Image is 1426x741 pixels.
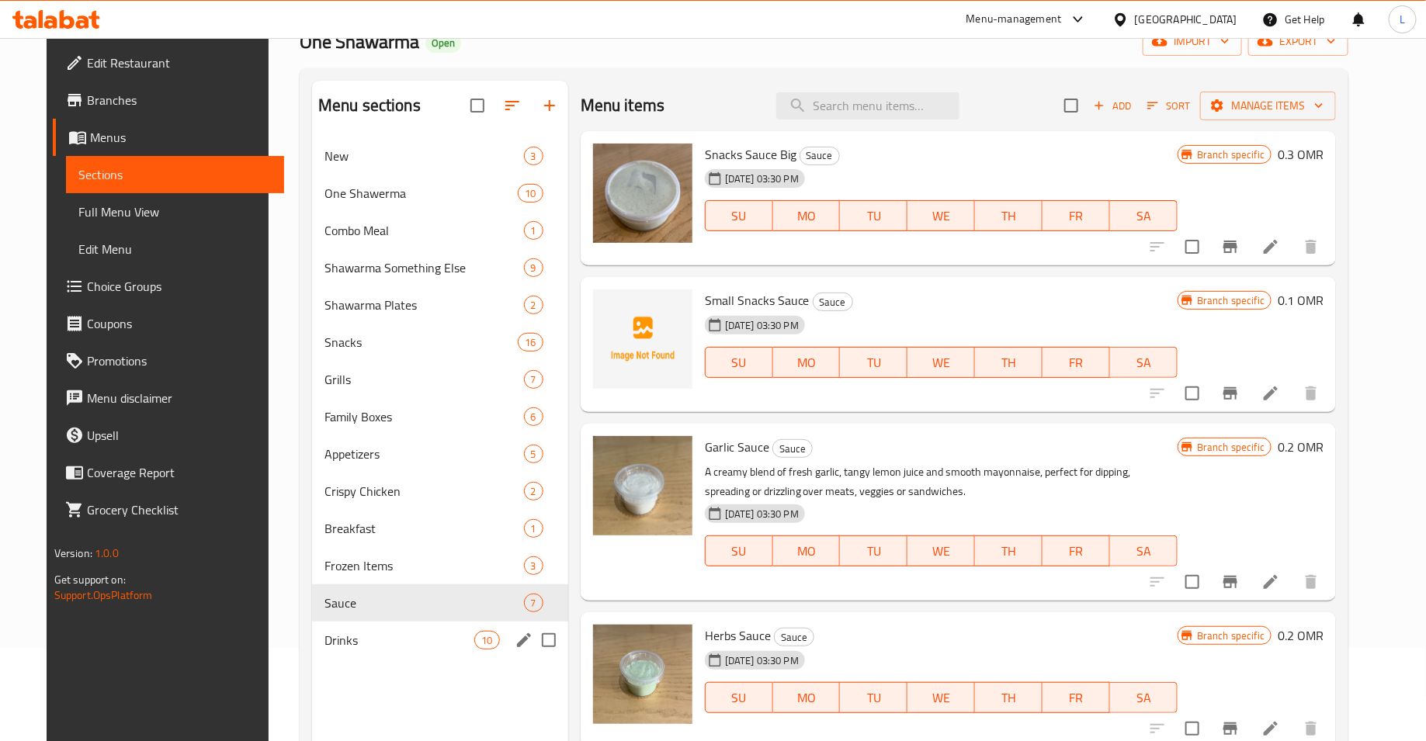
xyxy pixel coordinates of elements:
span: Grocery Checklist [87,500,272,519]
span: Frozen Items [324,556,524,575]
img: Herbs Sauce [593,625,692,724]
button: Add section [531,87,568,124]
button: TH [975,200,1043,231]
button: WE [907,200,975,231]
h6: 0.3 OMR [1278,144,1324,165]
button: FR [1043,347,1110,378]
span: TU [846,687,901,709]
div: [GEOGRAPHIC_DATA] [1135,11,1237,28]
img: Snacks Sauce Big [593,144,692,243]
span: Shawarma Something Else [324,258,524,277]
img: Garlic Sauce [593,436,692,535]
span: Add item [1088,94,1137,118]
button: SA [1110,200,1178,231]
span: MO [779,351,834,374]
span: Choice Groups [87,277,272,296]
button: SA [1110,535,1178,566]
span: Coverage Report [87,463,272,482]
span: Branch specific [1191,147,1271,162]
span: Edit Restaurant [87,54,272,72]
a: Full Menu View [66,193,285,230]
span: Edit Menu [78,240,272,258]
span: [DATE] 03:30 PM [719,653,805,668]
button: SA [1110,347,1178,378]
div: Frozen Items3 [312,547,568,584]
span: Sauce [800,147,839,164]
button: delete [1292,228,1330,265]
button: WE [907,682,975,713]
span: Select to update [1176,566,1209,598]
span: MO [779,540,834,563]
span: TU [846,351,901,374]
span: Select all sections [461,89,494,122]
div: Combo Meal1 [312,212,568,249]
span: Coupons [87,314,272,333]
span: SA [1116,205,1171,227]
input: search [776,92,959,119]
a: Sections [66,156,285,193]
span: Drinks [324,631,475,649]
button: Add [1088,94,1137,118]
button: SA [1110,682,1178,713]
span: Branch specific [1191,293,1271,308]
span: Snacks Sauce Big [705,143,796,166]
button: WE [907,535,975,566]
div: Crispy Chicken [324,482,524,500]
span: Get support on: [54,570,126,590]
span: import [1155,32,1230,51]
a: Menus [53,119,285,156]
img: Small Snacks Sauce [593,289,692,389]
span: TH [981,540,1036,563]
span: FR [1049,540,1104,563]
button: Branch-specific-item [1212,375,1249,412]
a: Edit Menu [66,230,285,268]
span: Select section [1055,89,1088,122]
div: New3 [312,137,568,175]
h6: 0.2 OMR [1278,625,1324,646]
button: SU [705,682,773,713]
span: Branch specific [1191,628,1271,643]
div: Sauce [813,293,853,311]
button: MO [773,200,841,231]
button: TU [840,347,907,378]
span: Snacks [324,333,519,351]
span: Herbs Sauce [705,624,771,647]
a: Edit menu item [1261,719,1280,738]
div: Sauce [800,147,840,165]
span: 1 [525,521,543,536]
div: Grills [324,370,524,389]
button: Sort [1143,94,1194,118]
div: Crispy Chicken2 [312,473,568,510]
span: 6 [525,410,543,424]
span: Menus [90,128,272,147]
div: Shawarma Something Else9 [312,249,568,286]
span: export [1261,32,1336,51]
a: Upsell [53,417,285,454]
button: TU [840,200,907,231]
span: 10 [475,633,498,648]
span: Select to update [1176,377,1209,410]
button: FR [1043,535,1110,566]
div: items [518,333,543,351]
span: Sort sections [494,87,531,124]
button: import [1143,27,1242,56]
span: New [324,147,524,165]
h2: Menu sections [318,94,421,117]
div: Sauce [774,628,814,646]
button: MO [773,535,841,566]
a: Choice Groups [53,268,285,305]
span: One Shawerma [324,184,519,203]
button: WE [907,347,975,378]
div: Menu-management [966,10,1062,29]
a: Support.OpsPlatform [54,585,153,605]
div: Breakfast1 [312,510,568,547]
span: Full Menu View [78,203,272,221]
button: delete [1292,563,1330,601]
button: TH [975,535,1043,566]
span: 5 [525,447,543,462]
span: [DATE] 03:30 PM [719,507,805,521]
span: Breakfast [324,519,524,538]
